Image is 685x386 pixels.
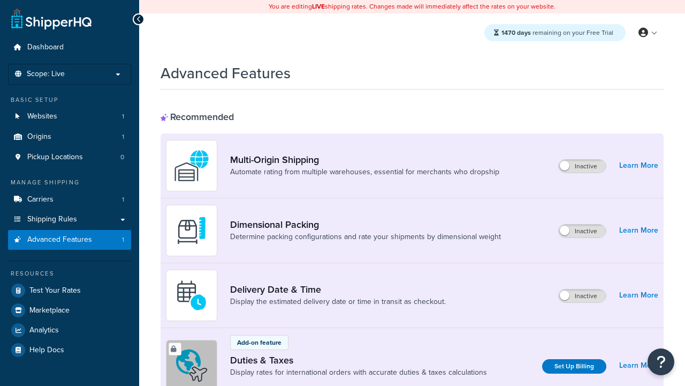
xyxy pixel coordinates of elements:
[8,321,131,340] a: Analytics
[619,223,658,238] a: Learn More
[8,147,131,167] a: Pickup Locations0
[8,178,131,187] div: Manage Shipping
[29,306,70,315] span: Marketplace
[648,348,674,375] button: Open Resource Center
[619,158,658,173] a: Learn More
[27,112,57,121] span: Websites
[230,154,499,166] a: Multi-Origin Shipping
[8,340,131,360] a: Help Docs
[27,215,77,224] span: Shipping Rules
[173,277,210,314] img: gfkeb5ejjkALwAAAABJRU5ErkJggg==
[237,338,281,347] p: Add-on feature
[619,288,658,303] a: Learn More
[501,28,613,38] span: remaining on your Free Trial
[8,230,131,250] a: Advanced Features1
[122,112,124,121] span: 1
[542,359,606,374] a: Set Up Billing
[230,354,487,366] a: Duties & Taxes
[230,296,446,307] a: Display the estimated delivery date or time in transit as checkout.
[27,235,92,244] span: Advanced Features
[8,281,131,300] a: Test Your Rates
[8,107,131,127] a: Websites1
[8,127,131,147] a: Origins1
[27,43,64,52] span: Dashboard
[27,70,65,79] span: Scope: Live
[8,301,131,320] a: Marketplace
[173,212,210,249] img: DTVBYsAAAAAASUVORK5CYII=
[619,358,658,373] a: Learn More
[230,232,501,242] a: Determine packing configurations and rate your shipments by dimensional weight
[29,286,81,295] span: Test Your Rates
[8,210,131,229] a: Shipping Rules
[559,225,606,237] label: Inactive
[230,284,446,295] a: Delivery Date & Time
[122,235,124,244] span: 1
[8,147,131,167] li: Pickup Locations
[161,111,234,123] div: Recommended
[559,160,606,173] label: Inactive
[501,28,531,38] strong: 1470 days
[173,147,210,184] img: WatD5o0RtDAAAAAElFTkSuQmCC
[8,190,131,210] li: Carriers
[230,167,499,177] a: Automate rating from multiple warehouses, essential for merchants who dropship
[122,132,124,142] span: 1
[230,219,501,231] a: Dimensional Packing
[27,132,51,142] span: Origins
[312,2,325,11] b: LIVE
[27,153,83,162] span: Pickup Locations
[8,127,131,147] li: Origins
[8,190,131,210] a: Carriers1
[8,269,131,278] div: Resources
[8,107,131,127] li: Websites
[230,367,487,378] a: Display rates for international orders with accurate duties & taxes calculations
[8,95,131,105] div: Basic Setup
[120,153,124,162] span: 0
[27,195,54,204] span: Carriers
[29,326,59,335] span: Analytics
[122,195,124,204] span: 1
[29,346,64,355] span: Help Docs
[161,63,291,84] h1: Advanced Features
[8,230,131,250] li: Advanced Features
[8,38,131,57] a: Dashboard
[559,289,606,302] label: Inactive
